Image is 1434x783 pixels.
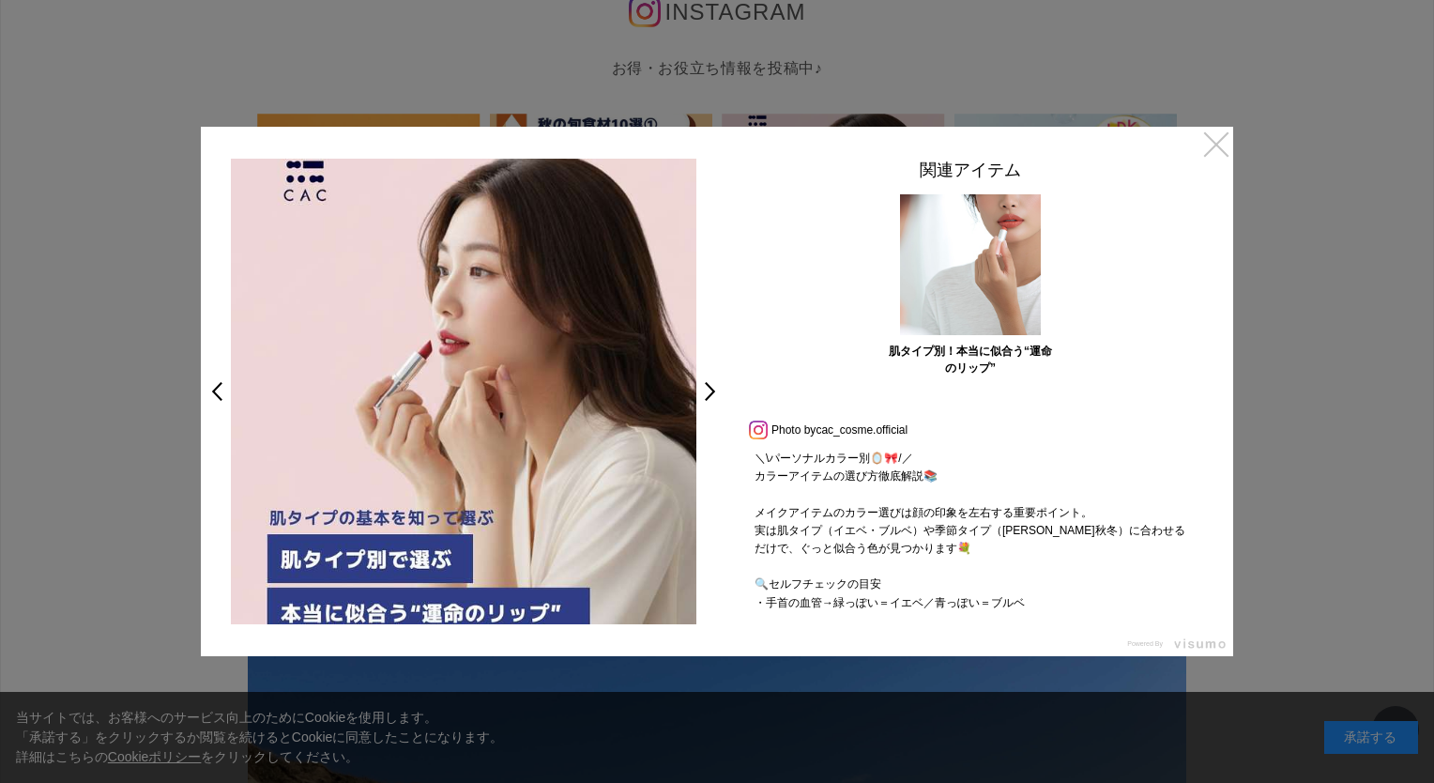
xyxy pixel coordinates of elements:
div: 関連アイテム [736,159,1205,190]
img: 50column_list.jpg [900,194,1041,335]
img: e9091710-2004-41af-9593-6c89c5d4a568-large.jpg [231,159,696,624]
p: ＼\パーソナルカラー別🪞🎀/／ カラーアイテムの選び方徹底解説📚 メイクアイテムのカラー選びは顔の印象を左右する重要ポイント。 実は肌タイプ（イエベ・ブルベ）や季節タイプ（[PERSON_NAM... [736,450,1205,613]
a: > [702,375,728,408]
a: < [199,375,225,408]
span: Photo by [771,419,816,441]
a: cac_cosme.official [816,423,908,437]
a: × [1199,127,1233,161]
div: 肌タイプ別！本当に似合う“運命のリップ” [888,343,1053,376]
